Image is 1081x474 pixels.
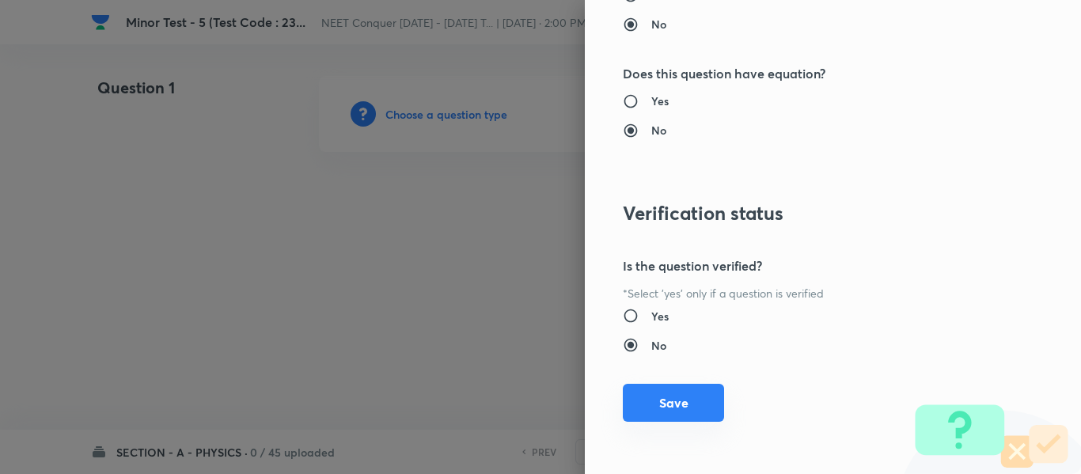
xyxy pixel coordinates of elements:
h6: No [651,337,666,354]
h6: Yes [651,93,669,109]
h5: Is the question verified? [623,256,990,275]
h6: No [651,122,666,138]
h6: No [651,16,666,32]
p: *Select 'yes' only if a question is verified [623,285,990,301]
button: Save [623,384,724,422]
h5: Does this question have equation? [623,64,990,83]
h6: Yes [651,308,669,324]
h3: Verification status [623,202,990,225]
